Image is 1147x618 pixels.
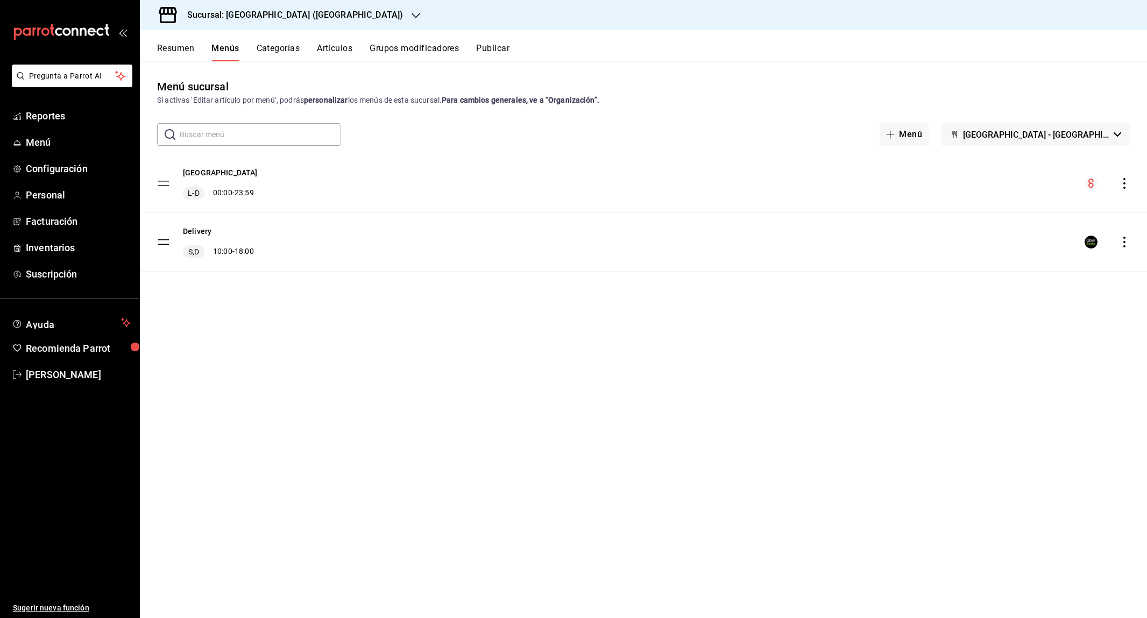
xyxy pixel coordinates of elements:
h3: Sucursal: [GEOGRAPHIC_DATA] ([GEOGRAPHIC_DATA]) [179,9,403,22]
span: Reportes [26,109,131,123]
span: Configuración [26,161,131,176]
input: Buscar menú [180,124,341,145]
button: drag [157,236,170,248]
button: [GEOGRAPHIC_DATA] - [GEOGRAPHIC_DATA] [941,123,1130,146]
button: Menú [880,123,929,146]
span: Suscripción [26,267,131,281]
table: menu-maker-table [140,154,1147,272]
strong: personalizar [304,96,348,104]
button: actions [1119,237,1130,247]
span: [GEOGRAPHIC_DATA] - [GEOGRAPHIC_DATA] [963,130,1109,140]
strong: Para cambios generales, ve a “Organización”. [442,96,599,104]
div: Si activas ‘Editar artículo por menú’, podrás los menús de esta sucursal. [157,95,1130,106]
span: L-D [186,188,201,198]
span: S,D [186,246,201,257]
span: Facturación [26,214,131,229]
span: Inventarios [26,240,131,255]
button: Pregunta a Parrot AI [12,65,132,87]
div: Menú sucursal [157,79,229,95]
span: Sugerir nueva función [13,602,131,614]
div: 10:00 - 18:00 [183,245,254,258]
div: 00:00 - 23:59 [183,187,258,200]
span: [PERSON_NAME] [26,367,131,382]
button: drag [157,177,170,190]
div: navigation tabs [157,43,1147,61]
button: Resumen [157,43,194,61]
button: Menús [211,43,239,61]
span: Menú [26,135,131,150]
button: Grupos modificadores [370,43,459,61]
button: [GEOGRAPHIC_DATA] [183,167,258,178]
button: Artículos [317,43,352,61]
span: Personal [26,188,131,202]
span: Pregunta a Parrot AI [29,70,116,82]
span: Ayuda [26,316,117,329]
button: Categorías [257,43,300,61]
button: open_drawer_menu [118,28,127,37]
a: Pregunta a Parrot AI [8,78,132,89]
span: Recomienda Parrot [26,341,131,356]
button: Publicar [476,43,509,61]
button: Delivery [183,226,211,237]
button: actions [1119,178,1130,189]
